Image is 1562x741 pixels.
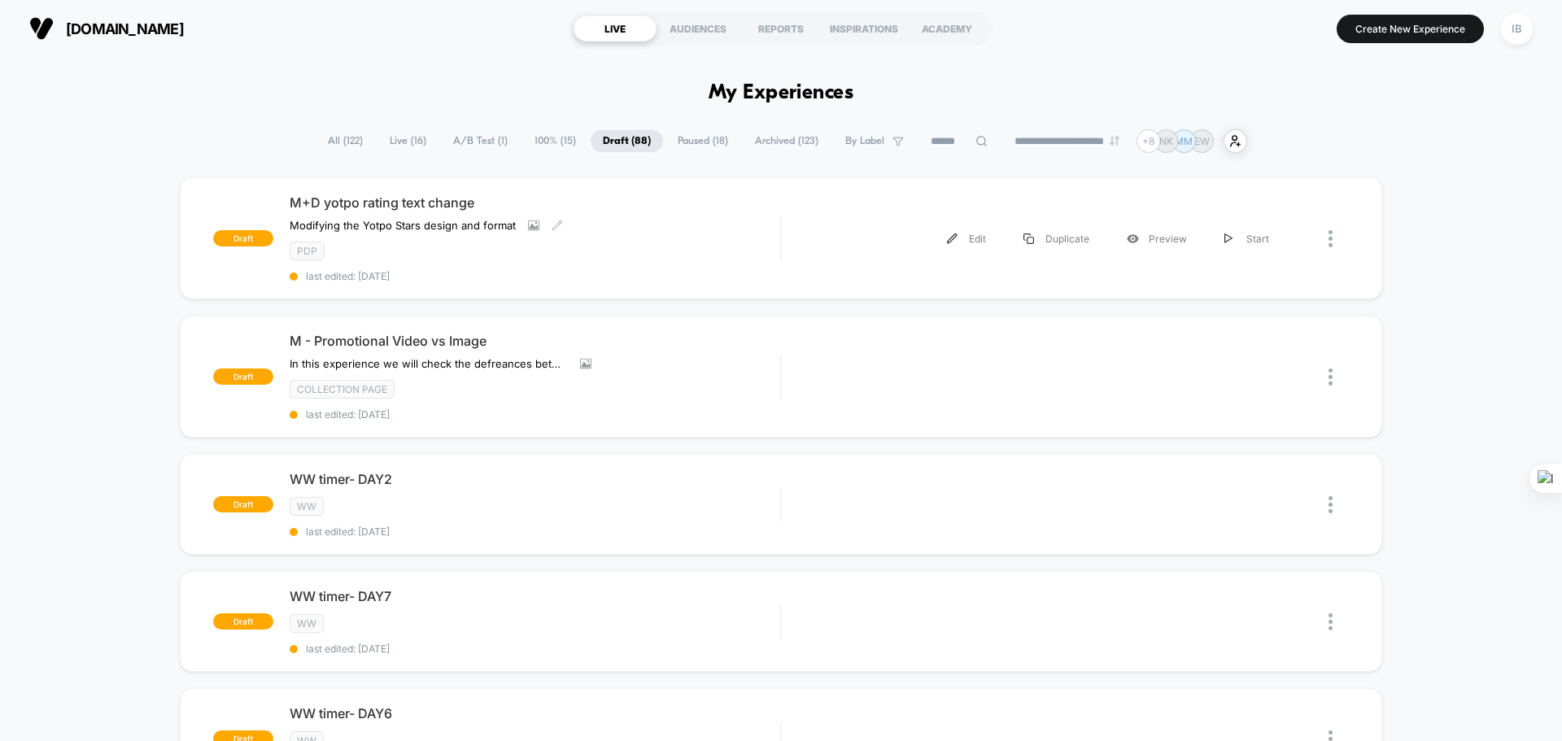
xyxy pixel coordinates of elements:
[1206,220,1288,257] div: Start
[290,497,324,516] span: WW
[743,130,831,152] span: Archived ( 123 )
[1337,15,1484,43] button: Create New Experience
[316,130,375,152] span: All ( 122 )
[845,135,884,147] span: By Label
[709,81,854,105] h1: My Experiences
[591,130,663,152] span: Draft ( 88 )
[24,15,189,41] button: [DOMAIN_NAME]
[290,380,395,399] span: Collection page
[1023,233,1034,244] img: menu
[290,525,780,538] span: last edited: [DATE]
[290,408,780,421] span: last edited: [DATE]
[1137,129,1160,153] div: + 8
[1194,135,1210,147] p: EW
[290,643,780,655] span: last edited: [DATE]
[657,15,740,41] div: AUDIENCES
[665,130,740,152] span: Paused ( 18 )
[377,130,438,152] span: Live ( 16 )
[290,194,780,211] span: M+D yotpo rating text change
[290,471,780,487] span: WW timer- DAY2
[1501,13,1533,45] div: IB
[905,15,988,41] div: ACADEMY
[29,16,54,41] img: Visually logo
[1159,135,1173,147] p: NK
[1329,496,1333,513] img: close
[213,613,273,630] span: draft
[1224,233,1233,244] img: menu
[290,270,780,282] span: last edited: [DATE]
[1175,135,1193,147] p: MM
[213,496,273,512] span: draft
[1110,136,1119,146] img: end
[740,15,822,41] div: REPORTS
[1329,230,1333,247] img: close
[213,230,273,246] span: draft
[947,233,958,244] img: menu
[290,333,780,349] span: M - Promotional Video vs Image
[441,130,520,152] span: A/B Test ( 1 )
[574,15,657,41] div: LIVE
[290,219,516,232] span: Modifying the Yotpo Stars design and format
[1496,12,1538,46] button: IB
[1329,368,1333,386] img: close
[290,588,780,604] span: WW timer- DAY7
[290,705,780,721] span: WW timer- DAY6
[1005,220,1108,257] div: Duplicate
[290,357,568,370] span: In this experience we will check the defreances between image and video and the costumer reaction...
[213,368,273,385] span: draft
[66,20,184,37] span: [DOMAIN_NAME]
[822,15,905,41] div: INSPIRATIONS
[1108,220,1206,257] div: Preview
[290,614,324,633] span: WW
[928,220,1005,257] div: Edit
[290,242,325,260] span: pdp
[522,130,588,152] span: 100% ( 15 )
[1329,613,1333,630] img: close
